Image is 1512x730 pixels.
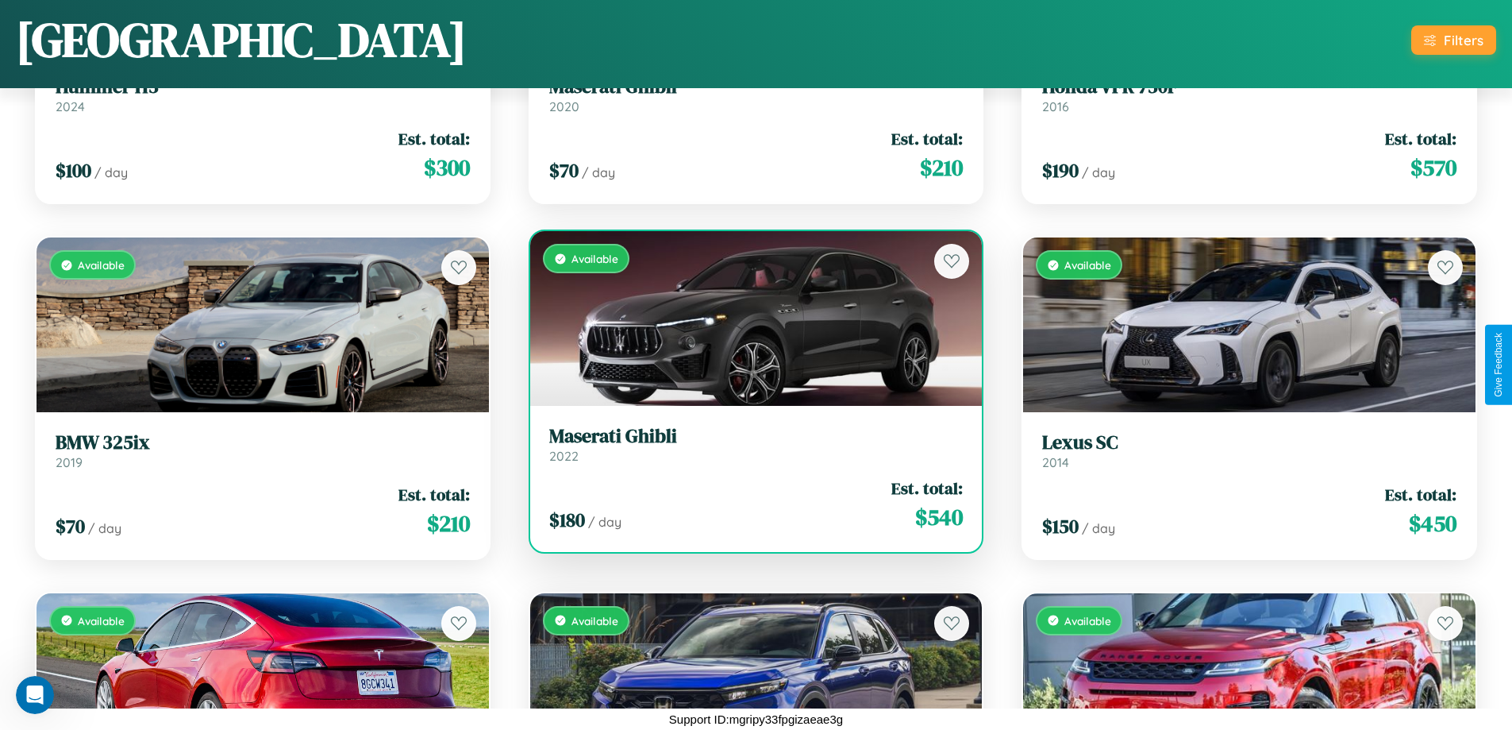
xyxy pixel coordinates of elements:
iframe: Intercom live chat [16,676,54,714]
span: / day [1082,520,1115,536]
h3: Maserati Ghibli [549,425,964,448]
a: Maserati Ghibli2022 [549,425,964,464]
span: Est. total: [1385,127,1456,150]
h1: [GEOGRAPHIC_DATA] [16,7,467,72]
span: 2016 [1042,98,1069,114]
span: Est. total: [891,477,963,500]
span: Est. total: [398,483,470,506]
span: 2020 [549,98,579,114]
span: $ 210 [427,508,470,539]
span: 2024 [56,98,85,114]
span: $ 540 [915,501,963,533]
span: 2014 [1042,454,1069,470]
span: $ 190 [1042,157,1079,183]
div: Filters [1444,32,1483,48]
span: Est. total: [398,127,470,150]
div: Give Feedback [1493,333,1504,397]
span: / day [94,164,128,180]
span: Available [1064,258,1111,272]
span: Available [1064,614,1111,628]
span: Available [78,258,125,272]
span: / day [588,514,621,530]
span: Available [571,252,618,265]
a: Hummer H32024 [56,75,470,114]
a: Maserati Ghibli2020 [549,75,964,114]
span: $ 70 [56,513,85,539]
span: $ 210 [920,152,963,183]
a: BMW 325ix2019 [56,431,470,470]
span: 2022 [549,448,579,464]
span: / day [582,164,615,180]
span: Est. total: [891,127,963,150]
p: Support ID: mgripy33fpgizaeae3g [669,709,843,730]
a: Honda VFR 750F2016 [1042,75,1456,114]
span: Available [78,614,125,628]
span: Available [571,614,618,628]
h3: Lexus SC [1042,431,1456,454]
span: 2019 [56,454,83,470]
span: $ 150 [1042,513,1079,539]
span: $ 570 [1410,152,1456,183]
button: Filters [1411,25,1496,55]
span: $ 300 [424,152,470,183]
h3: BMW 325ix [56,431,470,454]
span: $ 450 [1409,508,1456,539]
span: Est. total: [1385,483,1456,506]
span: $ 100 [56,157,91,183]
span: / day [1082,164,1115,180]
a: Lexus SC2014 [1042,431,1456,470]
span: / day [88,520,121,536]
span: $ 70 [549,157,579,183]
span: $ 180 [549,507,585,533]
